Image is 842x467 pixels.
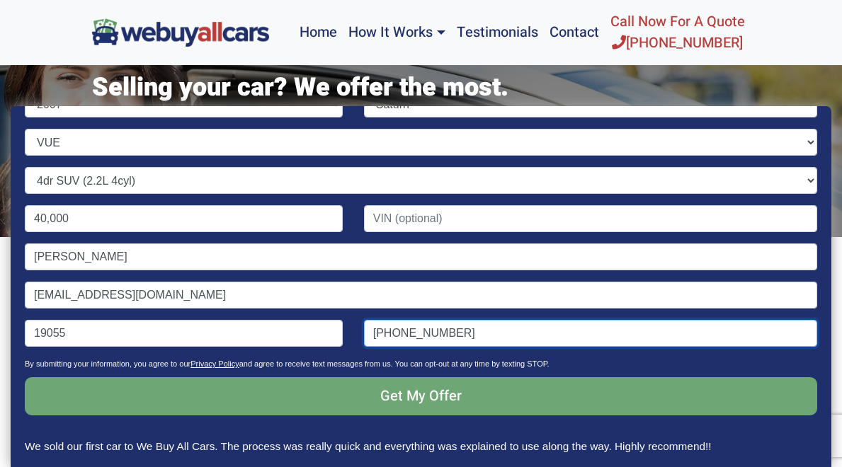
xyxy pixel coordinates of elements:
[25,205,343,232] input: Mileage
[605,6,751,59] a: Call Now For A Quote[PHONE_NUMBER]
[190,359,239,368] a: Privacy Policy
[294,6,343,59] a: Home
[25,438,817,454] p: We sold our first car to We Buy All Cars. The process was really quick and everything was explain...
[25,243,817,270] input: Name
[544,6,605,59] a: Contact
[451,6,544,59] a: Testimonials
[25,358,817,377] p: By submitting your information, you agree to our and agree to receive text messages from us. You ...
[343,6,450,59] a: How It Works
[25,282,817,309] input: Email
[364,205,817,232] input: VIN (optional)
[92,72,751,103] h1: Selling your car? We offer the most.
[25,91,817,438] form: Contact form
[25,377,817,415] input: Get My Offer
[364,320,817,347] input: Phone
[92,18,269,46] img: We Buy All Cars in NJ logo
[25,320,343,347] input: Zip code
